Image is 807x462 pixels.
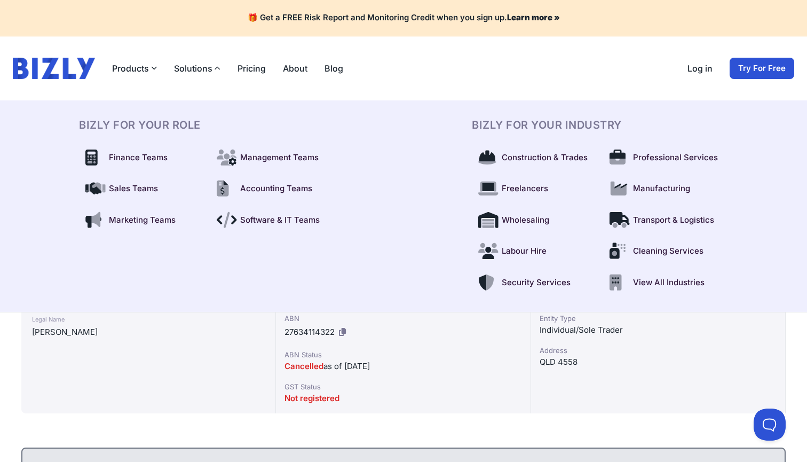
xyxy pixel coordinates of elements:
[502,183,548,195] span: Freelancers
[240,214,320,226] span: Software & IT Teams
[79,145,204,170] a: Finance Teams
[284,381,521,392] div: GST Status
[284,349,521,360] div: ABN Status
[109,152,168,164] span: Finance Teams
[240,183,312,195] span: Accounting Teams
[730,58,794,79] a: Try For Free
[325,62,343,75] a: Blog
[472,208,597,233] a: Wholesaling
[472,145,597,170] a: Construction & Trades
[32,313,265,326] div: Legal Name
[540,356,777,369] div: QLD 4558
[603,239,728,264] a: Cleaning Services
[633,183,690,195] span: Manufacturing
[633,152,718,164] span: Professional Services
[633,245,703,257] span: Cleaning Services
[32,326,265,339] div: [PERSON_NAME]
[633,277,705,289] span: View All Industries
[109,183,158,195] span: Sales Teams
[284,361,323,371] span: Cancelled
[507,12,560,22] a: Learn more »
[284,393,339,403] span: Not registered
[754,409,786,441] iframe: Toggle Customer Support
[472,239,597,264] a: Labour Hire
[238,62,266,75] a: Pricing
[109,214,176,226] span: Marketing Teams
[210,208,335,233] a: Software & IT Teams
[502,152,588,164] span: Construction & Trades
[284,327,335,337] span: 27634114322
[210,176,335,201] a: Accounting Teams
[174,62,220,75] button: Solutions
[79,118,335,132] h3: BIZLY For Your Role
[472,118,728,132] h3: BIZLY For Your Industry
[603,208,728,233] a: Transport & Logistics
[210,145,335,170] a: Management Teams
[502,214,549,226] span: Wholesaling
[240,152,319,164] span: Management Teams
[79,208,204,233] a: Marketing Teams
[284,313,521,324] div: ABN
[502,245,547,257] span: Labour Hire
[502,277,571,289] span: Security Services
[603,176,728,201] a: Manufacturing
[79,176,204,201] a: Sales Teams
[13,13,794,23] h4: 🎁 Get a FREE Risk Report and Monitoring Credit when you sign up.
[633,214,714,226] span: Transport & Logistics
[472,270,597,295] a: Security Services
[540,313,777,324] div: Entity Type
[603,270,728,295] a: View All Industries
[540,324,777,336] div: Individual/Sole Trader
[112,62,157,75] button: Products
[540,345,777,356] div: Address
[283,62,307,75] a: About
[603,145,728,170] a: Professional Services
[472,176,597,201] a: Freelancers
[687,62,713,75] a: Log in
[284,360,521,373] div: as of [DATE]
